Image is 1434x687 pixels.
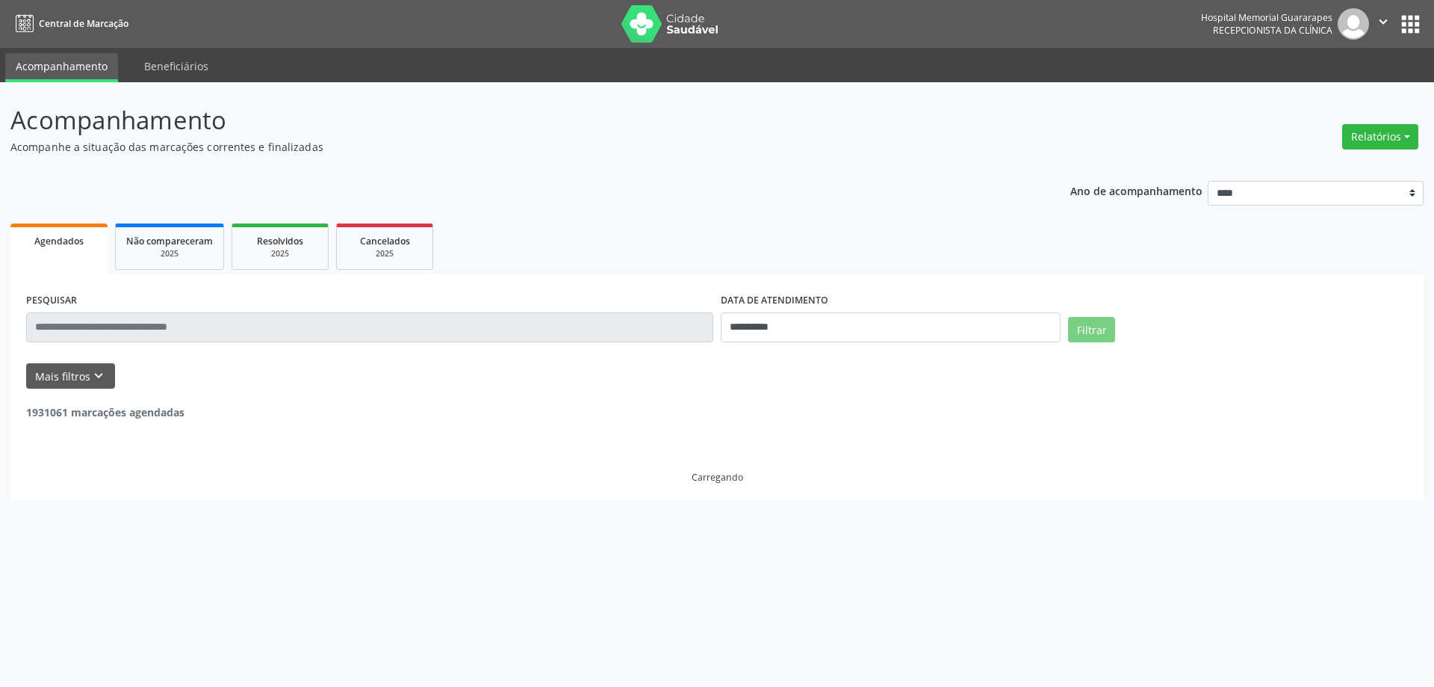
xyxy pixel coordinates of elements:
span: Não compareceram [126,235,213,247]
span: Resolvidos [257,235,303,247]
a: Central de Marcação [10,11,128,36]
span: Recepcionista da clínica [1213,24,1332,37]
label: PESQUISAR [26,289,77,312]
div: Carregando [692,471,743,484]
p: Ano de acompanhamento [1070,181,1202,200]
button: Relatórios [1342,124,1418,150]
i: keyboard_arrow_down [90,368,107,384]
span: Agendados [34,235,84,247]
button:  [1369,8,1397,40]
strong: 1931061 marcações agendadas [26,405,184,419]
span: Central de Marcação [39,17,128,30]
div: 2025 [347,248,422,259]
label: DATA DE ATENDIMENTO [721,289,828,312]
a: Acompanhamento [5,53,118,82]
i:  [1375,13,1391,30]
span: Cancelados [360,235,410,247]
div: Hospital Memorial Guararapes [1201,11,1332,24]
p: Acompanhe a situação das marcações correntes e finalizadas [10,139,999,155]
button: Filtrar [1068,317,1115,342]
img: img [1338,8,1369,40]
button: Mais filtroskeyboard_arrow_down [26,363,115,389]
p: Acompanhamento [10,102,999,139]
div: 2025 [243,248,317,259]
div: 2025 [126,248,213,259]
button: apps [1397,11,1424,37]
a: Beneficiários [134,53,219,79]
